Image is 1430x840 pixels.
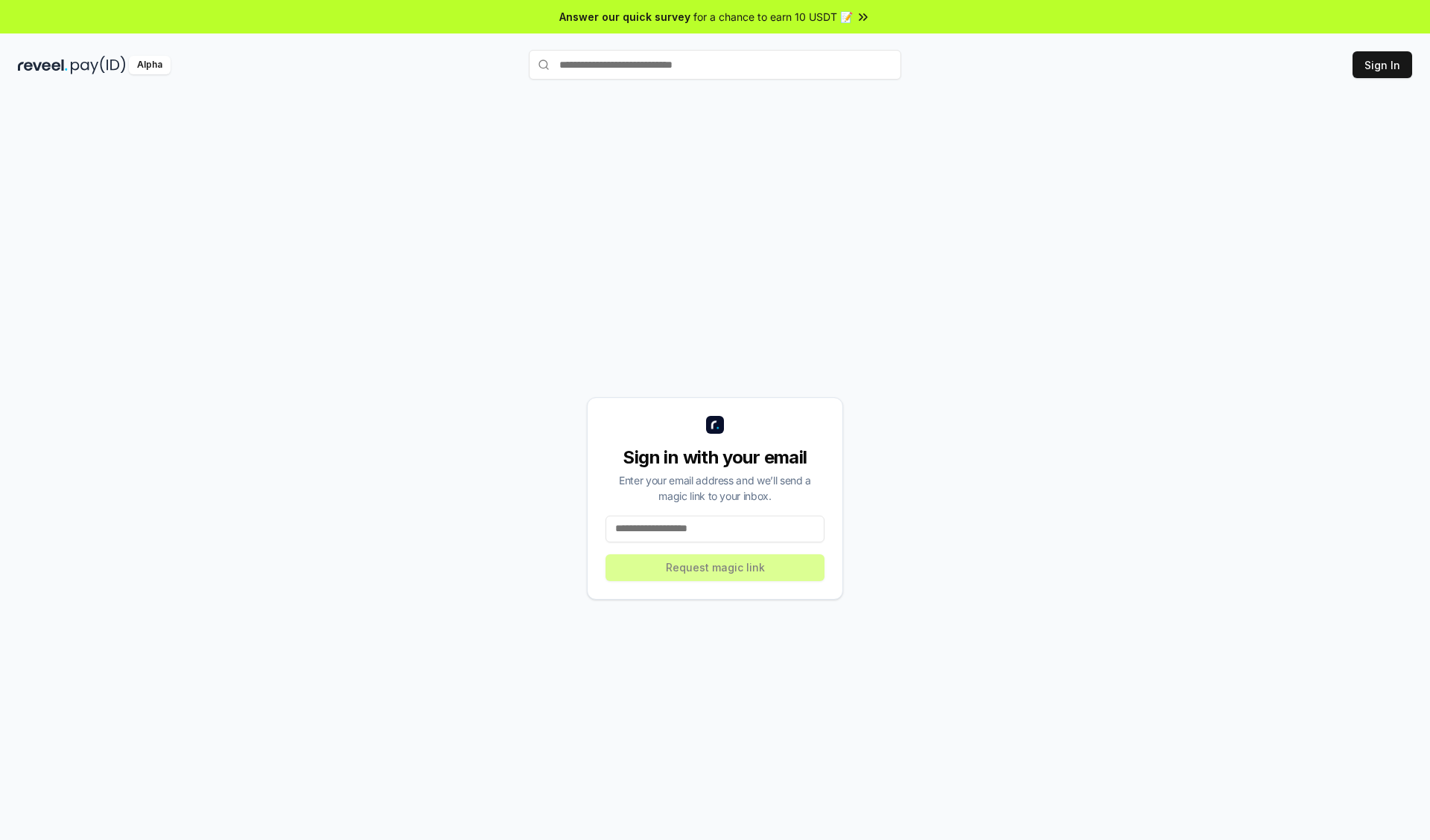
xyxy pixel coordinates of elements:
img: reveel_dark [18,56,68,74]
div: Sign in with your email [606,446,824,469]
span: for a chance to earn 10 USDT 📝 [693,9,853,25]
img: logo_small [706,416,724,434]
img: pay_id [71,56,126,74]
div: Enter your email address and we’ll send a magic link to your inbox. [606,472,824,504]
span: Answer our quick survey [559,9,690,25]
div: Alpha [129,56,171,74]
button: Sign In [1353,51,1412,78]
